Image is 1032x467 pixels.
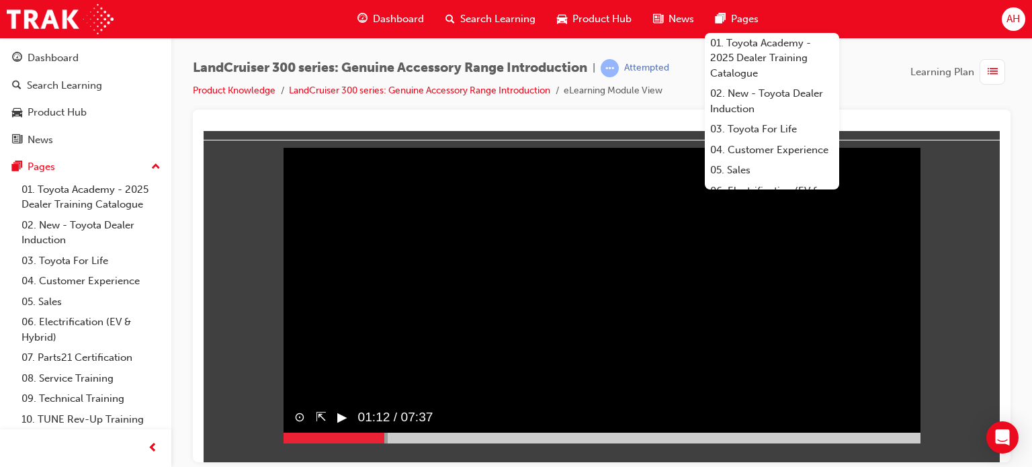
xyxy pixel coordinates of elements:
[460,11,535,27] span: Search Learning
[564,83,662,99] li: eLearning Module View
[193,60,587,76] span: LandCruiser 300 series: Genuine Accessory Range Introduction
[373,11,424,27] span: Dashboard
[16,215,166,251] a: 02. New - Toyota Dealer Induction
[910,65,974,80] span: Learning Plan
[28,132,53,148] div: News
[5,73,166,98] a: Search Learning
[357,11,368,28] span: guage-icon
[572,11,632,27] span: Product Hub
[144,271,230,302] span: 01:12 / 07:37
[28,159,55,175] div: Pages
[16,409,166,430] a: 10. TUNE Rev-Up Training
[705,83,839,119] a: 02. New - Toyota Dealer Induction
[731,11,759,27] span: Pages
[705,119,839,140] a: 03. Toyota For Life
[988,64,998,81] span: list-icon
[5,46,166,71] a: Dashboard
[16,388,166,409] a: 09. Technical Training
[5,100,166,125] a: Product Hub
[28,50,79,66] div: Dashboard
[601,59,619,77] span: learningRecordVerb_ATTEMPT-icon
[910,59,1010,85] button: Learning Plan
[12,161,22,173] span: pages-icon
[91,277,101,296] button: ⊙
[1002,7,1025,31] button: AH
[347,5,435,33] a: guage-iconDashboard
[445,11,455,28] span: search-icon
[705,5,769,33] a: pages-iconPages
[27,78,102,93] div: Search Learning
[716,11,726,28] span: pages-icon
[1006,11,1020,27] span: AH
[705,140,839,161] a: 04. Customer Experience
[624,62,669,75] div: Attempted
[557,11,567,28] span: car-icon
[12,80,21,92] span: search-icon
[435,5,546,33] a: search-iconSearch Learning
[134,277,144,296] button: ▶︎
[705,181,839,216] a: 06. Electrification (EV & Hybrid)
[5,43,166,155] button: DashboardSearch LearningProduct HubNews
[16,271,166,292] a: 04. Customer Experience
[148,440,158,457] span: prev-icon
[593,60,595,76] span: |
[16,368,166,389] a: 08. Service Training
[5,128,166,153] a: News
[12,134,22,146] span: news-icon
[986,421,1019,454] div: Open Intercom Messenger
[28,105,87,120] div: Product Hub
[705,33,839,84] a: 01. Toyota Academy - 2025 Dealer Training Catalogue
[112,277,123,296] button: ⇱
[546,5,642,33] a: car-iconProduct Hub
[653,11,663,28] span: news-icon
[16,292,166,312] a: 05. Sales
[16,179,166,215] a: 01. Toyota Academy - 2025 Dealer Training Catalogue
[12,107,22,119] span: car-icon
[642,5,705,33] a: news-iconNews
[5,155,166,179] button: Pages
[705,160,839,181] a: 05. Sales
[289,85,550,96] a: LandCruiser 300 series: Genuine Accessory Range Introduction
[16,251,166,271] a: 03. Toyota For Life
[669,11,694,27] span: News
[16,312,166,347] a: 06. Electrification (EV & Hybrid)
[193,85,275,96] a: Product Knowledge
[151,159,161,176] span: up-icon
[16,347,166,368] a: 07. Parts21 Certification
[7,4,114,34] img: Trak
[12,52,22,65] span: guage-icon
